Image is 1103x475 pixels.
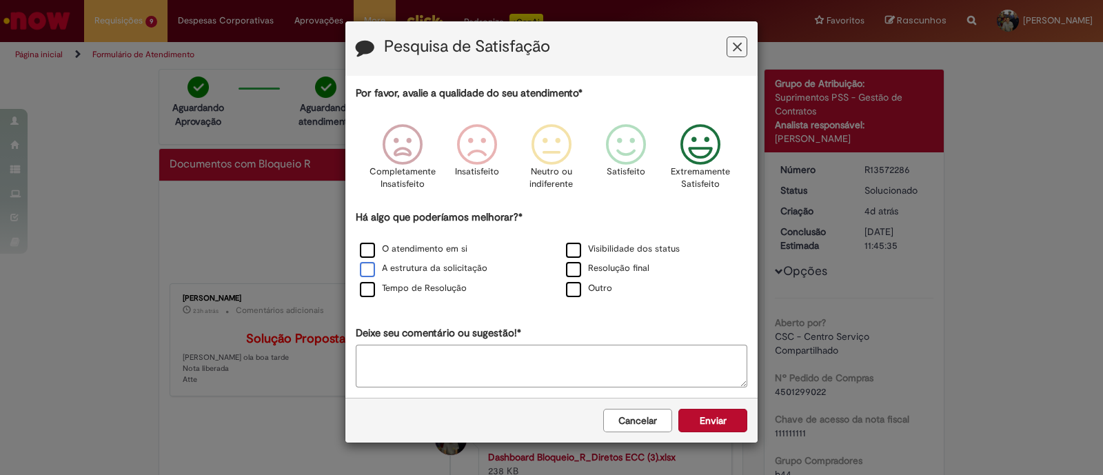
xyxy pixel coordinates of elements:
[442,114,512,208] div: Insatisfeito
[566,262,649,275] label: Resolução final
[665,114,736,208] div: Extremamente Satisfeito
[370,165,436,191] p: Completamente Insatisfeito
[527,165,576,191] p: Neutro ou indiferente
[356,210,747,299] div: Há algo que poderíamos melhorar?*
[678,409,747,432] button: Enviar
[566,282,612,295] label: Outro
[384,38,550,56] label: Pesquisa de Satisfação
[671,165,730,191] p: Extremamente Satisfeito
[603,409,672,432] button: Cancelar
[516,114,587,208] div: Neutro ou indiferente
[591,114,661,208] div: Satisfeito
[566,243,680,256] label: Visibilidade dos status
[367,114,437,208] div: Completamente Insatisfeito
[356,86,583,101] label: Por favor, avalie a qualidade do seu atendimento*
[356,326,521,341] label: Deixe seu comentário ou sugestão!*
[360,282,467,295] label: Tempo de Resolução
[607,165,645,179] p: Satisfeito
[455,165,499,179] p: Insatisfeito
[360,243,467,256] label: O atendimento em si
[360,262,487,275] label: A estrutura da solicitação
